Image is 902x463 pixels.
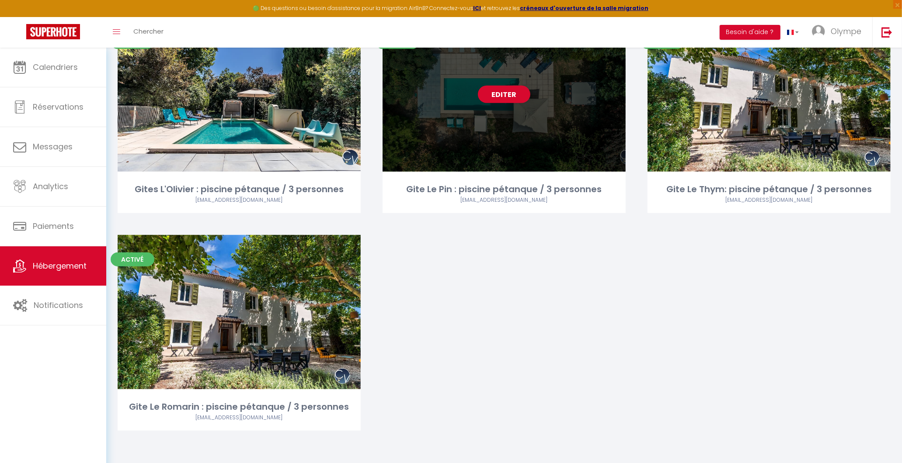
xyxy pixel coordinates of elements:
[33,260,87,271] span: Hébergement
[34,300,83,311] span: Notifications
[111,252,154,266] span: Activé
[33,181,68,192] span: Analytics
[118,400,361,414] div: Gite Le Romarin : piscine pétanque / 3 personnes
[881,27,892,38] img: logout
[127,17,170,48] a: Chercher
[805,17,872,48] a: ... Olympe
[7,3,33,30] button: Ouvrir le widget de chat LiveChat
[831,26,861,37] span: Olympe
[720,25,780,40] button: Besoin d'aide ?
[33,62,78,73] span: Calendriers
[520,4,648,12] a: créneaux d'ouverture de la salle migration
[33,141,73,152] span: Messages
[133,27,164,36] span: Chercher
[865,424,895,456] iframe: Chat
[383,183,626,196] div: Gite Le Pin : piscine pétanque / 3 personnes
[118,183,361,196] div: Gites L'Olivier : piscine pétanque / 3 personnes
[383,196,626,204] div: Airbnb
[26,24,80,39] img: Super Booking
[812,25,825,38] img: ...
[33,221,74,231] span: Paiements
[478,86,530,103] a: Editer
[473,4,481,12] a: ICI
[33,101,84,112] span: Réservations
[648,183,891,196] div: Gite Le Thym: piscine pétanque / 3 personnes
[648,196,891,204] div: Airbnb
[118,196,361,204] div: Airbnb
[118,414,361,422] div: Airbnb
